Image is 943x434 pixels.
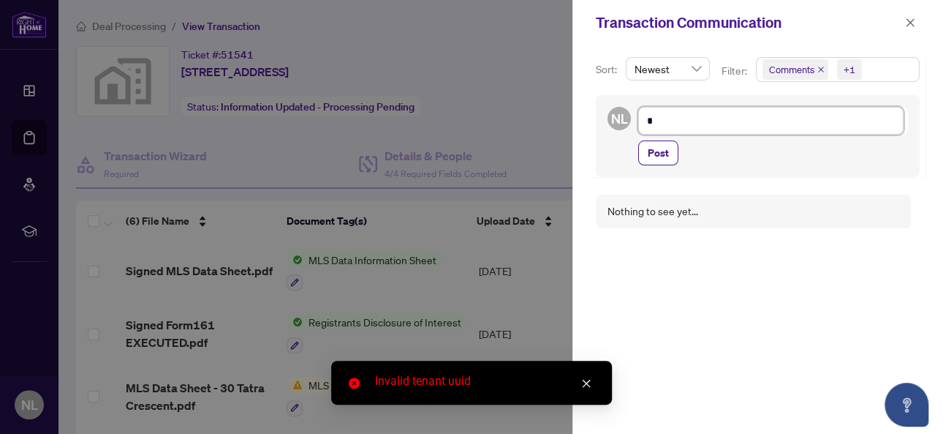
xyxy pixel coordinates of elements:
[607,203,698,220] div: Nothing to see yet...
[817,66,825,73] span: close
[349,378,360,389] span: close-circle
[596,12,901,34] div: Transaction Communication
[885,383,928,427] button: Open asap
[596,61,620,78] p: Sort:
[648,141,669,165] span: Post
[762,59,828,80] span: Comments
[375,373,594,390] div: Invalid tenant uuid
[635,58,701,80] span: Newest
[905,18,915,28] span: close
[722,63,749,79] p: Filter:
[611,108,628,129] span: NL
[844,62,855,77] div: +1
[581,378,591,389] span: close
[769,62,814,77] span: Comments
[638,141,678,165] button: Post
[578,375,594,392] a: Close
